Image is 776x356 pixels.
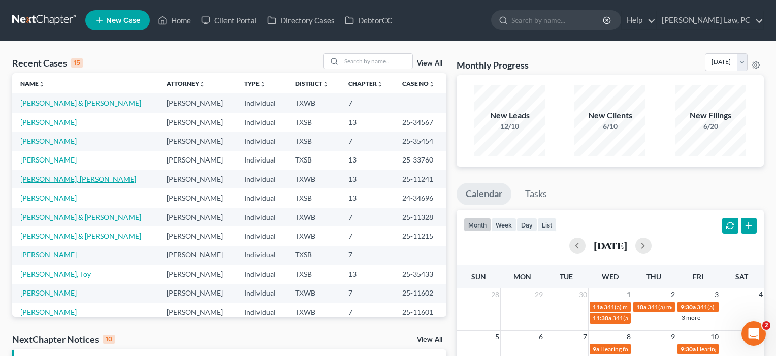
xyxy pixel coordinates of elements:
span: Hearing for [PERSON_NAME] & [PERSON_NAME] [600,345,733,353]
span: 7 [582,331,588,343]
span: 10a [636,303,646,311]
td: TXWB [287,303,340,321]
span: Hearing for [PERSON_NAME] [697,345,776,353]
td: Individual [236,93,287,112]
td: TXSB [287,188,340,207]
span: 341(a) meeting for [PERSON_NAME] [612,314,710,322]
a: Help [622,11,656,29]
span: Fri [693,272,703,281]
h3: Monthly Progress [457,59,529,71]
td: 7 [340,303,395,321]
a: Case Nounfold_more [402,80,435,87]
td: 7 [340,93,395,112]
a: [PERSON_NAME] [20,250,77,259]
a: Client Portal [196,11,262,29]
span: 10 [709,331,720,343]
td: 25-33760 [394,151,446,170]
span: 341(a) meeting for [PERSON_NAME] [604,303,702,311]
a: Districtunfold_more [295,80,329,87]
a: [PERSON_NAME] [20,193,77,202]
a: [PERSON_NAME] & [PERSON_NAME] [20,213,141,221]
td: 25-11215 [394,226,446,245]
td: [PERSON_NAME] [158,284,236,303]
td: 25-35454 [394,132,446,150]
button: week [491,218,516,232]
td: Individual [236,113,287,132]
td: Individual [236,208,287,226]
td: 7 [340,132,395,150]
td: 13 [340,188,395,207]
button: day [516,218,537,232]
span: Tue [560,272,573,281]
span: 2 [670,288,676,301]
div: New Clients [574,110,645,121]
td: 7 [340,226,395,245]
span: 11a [593,303,603,311]
span: 30 [578,288,588,301]
a: [PERSON_NAME] [20,137,77,145]
a: Directory Cases [262,11,340,29]
div: 6/10 [574,121,645,132]
td: TXWB [287,208,340,226]
td: 25-11602 [394,284,446,303]
div: New Filings [675,110,746,121]
td: 13 [340,265,395,283]
span: 29 [534,288,544,301]
a: Home [153,11,196,29]
a: [PERSON_NAME], [PERSON_NAME] [20,175,136,183]
td: 13 [340,113,395,132]
a: Tasks [516,183,556,205]
td: Individual [236,246,287,265]
span: Sat [735,272,748,281]
td: 25-34567 [394,113,446,132]
td: 13 [340,170,395,188]
td: Individual [236,265,287,283]
td: 7 [340,208,395,226]
a: Attorneyunfold_more [167,80,205,87]
span: Mon [513,272,531,281]
span: New Case [106,17,140,24]
td: [PERSON_NAME] [158,113,236,132]
a: +3 more [678,314,700,321]
td: 7 [340,246,395,265]
i: unfold_more [199,81,205,87]
span: 6 [538,331,544,343]
span: 11:30a [593,314,611,322]
td: Individual [236,303,287,321]
td: [PERSON_NAME] [158,303,236,321]
td: TXSB [287,265,340,283]
td: [PERSON_NAME] [158,132,236,150]
div: 6/20 [675,121,746,132]
td: 25-11601 [394,303,446,321]
a: DebtorCC [340,11,397,29]
div: 15 [71,58,83,68]
td: Individual [236,132,287,150]
div: Recent Cases [12,57,83,69]
span: 9:30a [681,303,696,311]
td: [PERSON_NAME] [158,93,236,112]
td: Individual [236,226,287,245]
td: TXWB [287,226,340,245]
td: 25-11328 [394,208,446,226]
td: 25-35433 [394,265,446,283]
input: Search by name... [341,54,412,69]
button: list [537,218,557,232]
a: [PERSON_NAME] [20,118,77,126]
a: [PERSON_NAME] Law, PC [657,11,763,29]
td: [PERSON_NAME] [158,226,236,245]
td: [PERSON_NAME] [158,151,236,170]
div: 10 [103,335,115,344]
td: [PERSON_NAME] [158,246,236,265]
td: [PERSON_NAME] [158,208,236,226]
i: unfold_more [322,81,329,87]
a: View All [417,336,442,343]
i: unfold_more [377,81,383,87]
a: [PERSON_NAME] & [PERSON_NAME] [20,99,141,107]
td: Individual [236,151,287,170]
a: Chapterunfold_more [348,80,383,87]
i: unfold_more [39,81,45,87]
a: [PERSON_NAME] & [PERSON_NAME] [20,232,141,240]
div: NextChapter Notices [12,333,115,345]
td: TXWB [287,284,340,303]
a: [PERSON_NAME] [20,308,77,316]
